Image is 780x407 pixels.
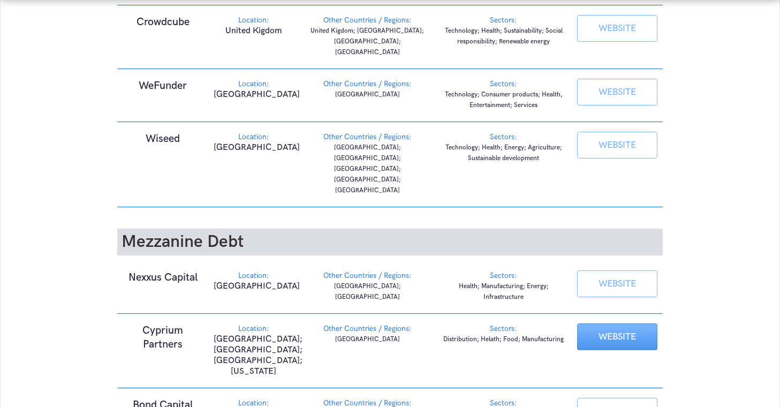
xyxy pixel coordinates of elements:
p: [GEOGRAPHIC_DATA] [214,281,294,292]
a: WEBSITE [577,79,657,105]
div: Other Countries / Regions: [305,270,430,281]
div: Location: [214,132,294,142]
p: Health; Manufacturing; Energy; Infrastructure [441,281,566,303]
p: United Kigdom; [GEOGRAPHIC_DATA]; [GEOGRAPHIC_DATA]; [GEOGRAPHIC_DATA] [305,26,430,58]
h1: Cyprium Partners [123,323,203,351]
h2: Mezzanine Debt [117,229,663,255]
div: Other Countries / Regions: [305,15,430,26]
p: [GEOGRAPHIC_DATA] [214,142,294,153]
a: WEBSITE [577,270,657,297]
p: Technology; Health; Sustainability; Social responsibility; Renewable energy [441,26,566,47]
div: Sectors: [441,15,566,26]
p: [GEOGRAPHIC_DATA]; [GEOGRAPHIC_DATA]; [GEOGRAPHIC_DATA]; [US_STATE] [214,334,294,377]
a: WEBSITE [577,132,657,159]
p: Distribution; Helath; Food; Manufacturing [441,334,566,345]
div: Location: [214,270,294,281]
div: Sectors: [441,270,566,281]
div: Other Countries / Regions: [305,132,430,142]
a: WEBSITE [577,15,657,42]
div: Location: [214,323,294,334]
a: WEBSITE [577,323,657,350]
h1: Wiseed [123,132,203,146]
p: Technology; Consumer products; Health, Entertainment; Services [441,89,566,111]
div: Location: [214,15,294,26]
div: Sectors: [441,79,566,89]
p: [GEOGRAPHIC_DATA]; [GEOGRAPHIC_DATA]; [GEOGRAPHIC_DATA]; [GEOGRAPHIC_DATA]; [GEOGRAPHIC_DATA] [305,142,430,196]
h1: Crowdcube [123,15,203,29]
h1: WeFunder [123,79,203,93]
h1: Nexxus Capital [123,270,203,284]
div: Location: [214,79,294,89]
div: Other Countries / Regions: [305,79,430,89]
div: Sectors: [441,132,566,142]
p: Technology; Health; Energy; Agriculture; Sustainable development [441,142,566,164]
div: Other Countries / Regions: [305,323,430,334]
p: United Kigdom [214,26,294,36]
p: [GEOGRAPHIC_DATA] [305,89,430,100]
p: [GEOGRAPHIC_DATA]; [GEOGRAPHIC_DATA] [305,281,430,303]
p: [GEOGRAPHIC_DATA] [214,89,294,100]
div: Sectors: [441,323,566,334]
p: [GEOGRAPHIC_DATA] [305,334,430,345]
